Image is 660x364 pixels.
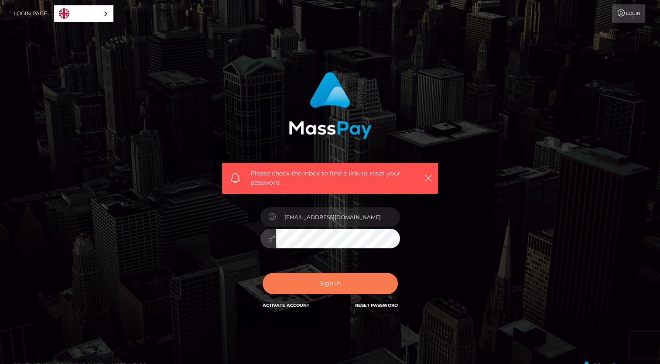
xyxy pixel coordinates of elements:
a: Activate Account [263,302,309,308]
span: Please check the inbox to find a link to reset your password. [250,169,410,187]
aside: Language selected: English [54,5,113,22]
div: Language [54,5,113,22]
a: Reset Password [355,302,398,308]
input: E-mail... [276,207,400,227]
a: English [55,6,113,22]
a: Login Page [14,4,47,23]
button: Sign in [263,273,398,294]
a: Login [612,4,645,23]
img: MassPay Login [289,72,372,139]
